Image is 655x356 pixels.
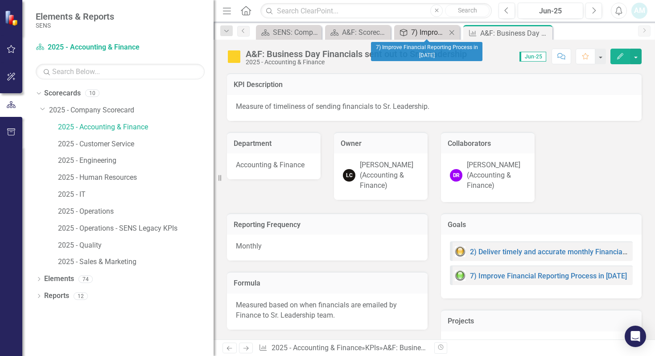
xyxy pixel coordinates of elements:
div: A&F: Business Day Financials sent out to Sr. Leadership [246,49,467,59]
a: 2025 - Company Scorecard [49,105,214,116]
div: SENS: Company Scorecard [273,27,319,38]
div: [PERSON_NAME] (Accounting & Finance) [467,160,526,191]
div: A&F: Scorecard [342,27,388,38]
input: Search ClearPoint... [260,3,492,19]
div: [PERSON_NAME] (Accounting & Finance) [360,160,419,191]
div: » » [259,343,428,353]
span: Elements & Reports [36,11,114,22]
img: Yellow: At Risk/Needs Attention [455,246,466,257]
div: 7) Improve Financial Reporting Process in [DATE] [411,27,446,38]
div: DR [450,169,462,182]
div: 74 [78,275,93,283]
a: KPIs [365,344,379,352]
div: 7) Improve Financial Reporting Process in [DATE] [371,42,482,61]
span: Search [458,7,477,14]
img: ClearPoint Strategy [4,10,20,25]
a: 2025 - Human Resources [58,173,214,183]
span: Jun-25 [519,52,546,62]
a: A&F: Scorecard [327,27,388,38]
h3: Collaborators [448,140,528,148]
h3: Reporting Frequency [234,221,421,229]
span: Measure of timeliness of sending financials to Sr. Leadership. [236,102,429,111]
small: SENS [36,22,114,29]
a: 2025 - Sales & Marketing [58,257,214,267]
a: 2025 - IT [58,190,214,200]
a: Elements [44,274,74,284]
div: A&F: Business Day Financials sent out to Sr. Leadership [480,28,550,39]
a: 2025 - Engineering [58,156,214,166]
p: Measured based on when financials are emailed by Finance to Sr. Leadership team. [236,300,419,321]
h3: Goals [448,221,635,229]
img: At Risk [227,50,241,64]
a: 2025 - Operations [58,207,214,217]
a: 2025 - Accounting & Finance [272,344,362,352]
a: Reports [44,291,69,301]
button: AM [631,3,647,19]
div: 10 [85,90,99,97]
h3: Owner [341,140,421,148]
a: Scorecards [44,88,81,99]
button: Jun-25 [518,3,583,19]
h3: Formula [234,279,421,287]
button: Search [445,4,490,17]
img: Green: On Track [455,270,466,281]
div: 12 [74,292,88,300]
h3: Projects [448,317,635,325]
a: SENS: Company Scorecard [258,27,319,38]
h3: KPI Description [234,81,635,89]
div: Jun-25 [521,6,580,17]
div: Open Intercom Messenger [625,326,646,347]
span: Accounting & Finance [236,161,305,169]
input: Search Below... [36,64,205,79]
a: 2025 - Customer Service [58,139,214,149]
a: 7) Improve Financial Reporting Process in [DATE] [396,27,446,38]
a: 7) Improve Financial Reporting Process in [DATE] [470,272,627,280]
div: LC [343,169,355,182]
a: 2025 - Operations - SENS Legacy KPIs [58,224,214,234]
a: 2025 - Accounting & Finance [36,42,147,53]
a: 2025 - Accounting & Finance [58,122,214,132]
div: 2025 - Accounting & Finance [246,59,467,66]
div: Monthly [227,235,428,261]
h3: Department [234,140,314,148]
a: 2025 - Quality [58,240,214,251]
div: A&F: Business Day Financials sent out to Sr. Leadership [383,344,558,352]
